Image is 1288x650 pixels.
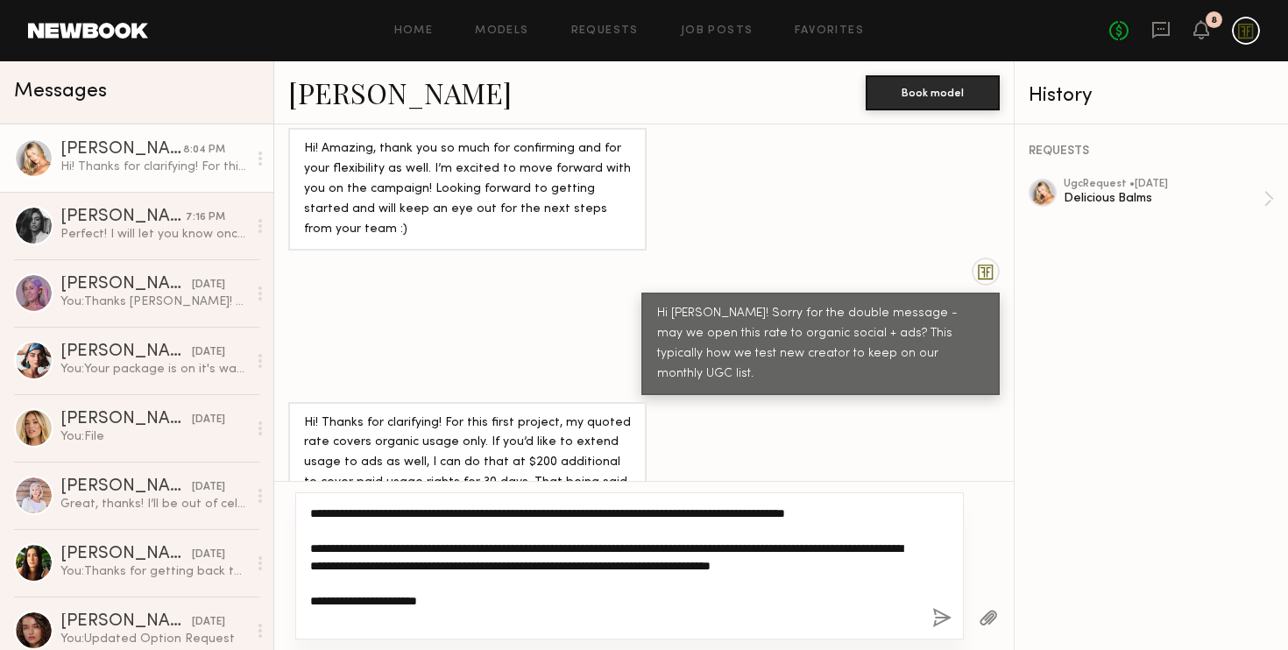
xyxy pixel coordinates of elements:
div: [DATE] [192,344,225,361]
div: [PERSON_NAME] [60,208,186,226]
div: [PERSON_NAME] [60,343,192,361]
div: You: File [60,428,247,445]
a: ugcRequest •[DATE]Delicious Balms [1064,179,1274,219]
div: [DATE] [192,614,225,631]
a: Models [475,25,528,37]
div: ugc Request • [DATE] [1064,179,1263,190]
div: [PERSON_NAME] [60,613,192,631]
div: [PERSON_NAME] [60,478,192,496]
a: Requests [571,25,639,37]
div: [PERSON_NAME] [60,141,183,159]
a: Home [394,25,434,37]
span: Messages [14,81,107,102]
a: [PERSON_NAME] [288,74,512,111]
div: [DATE] [192,277,225,293]
div: Hi [PERSON_NAME]! Sorry for the double message - may we open this rate to organic social + ads? T... [657,304,984,385]
div: [DATE] [192,479,225,496]
a: Job Posts [681,25,754,37]
div: REQUESTS [1029,145,1274,158]
div: Hi! Amazing, thank you so much for confirming and for your flexibility as well. I’m excited to mo... [304,139,631,240]
div: You: Thanks for getting back to us! We'll keep you in mind for the next one! xx [60,563,247,580]
div: History [1029,86,1274,106]
div: 8:04 PM [183,142,225,159]
a: Favorites [795,25,864,37]
div: [DATE] [192,412,225,428]
div: You: Your package is on it's way! [URL][DOMAIN_NAME] [60,361,247,378]
div: Delicious Balms [1064,190,1263,207]
div: [DATE] [192,547,225,563]
div: 8 [1211,16,1217,25]
div: [PERSON_NAME] [60,276,192,293]
div: [PERSON_NAME] [60,411,192,428]
button: Book model [866,75,1000,110]
div: Perfect! I will let you know once it’s complete! Thank you [60,226,247,243]
a: Book model [866,84,1000,99]
div: [PERSON_NAME] [60,546,192,563]
div: Hi! Thanks for clarifying! For this first project, my quoted rate covers organic usage only. If y... [304,413,631,575]
div: Hi! Thanks for clarifying! For this first project, my quoted rate covers organic usage only. If y... [60,159,247,175]
div: Great, thanks! I’ll be out of cell service here and there but will check messages whenever I have... [60,496,247,512]
div: 7:16 PM [186,209,225,226]
div: You: Thanks [PERSON_NAME]! We will let our team know. xx [60,293,247,310]
div: You: Updated Option Request [60,631,247,647]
